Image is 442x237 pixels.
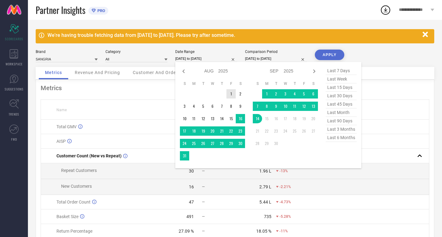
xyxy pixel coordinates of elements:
th: Wednesday [281,81,290,86]
td: Wed Sep 17 2025 [281,114,290,123]
td: Sat Aug 30 2025 [236,139,245,148]
td: Mon Sep 08 2025 [262,102,271,111]
span: SCORECARDS [5,37,23,41]
span: -4.73% [279,200,291,204]
td: Wed Aug 13 2025 [208,114,217,123]
td: Fri Aug 15 2025 [226,114,236,123]
span: — [202,214,205,219]
td: Thu Aug 28 2025 [217,139,226,148]
td: Sun Aug 03 2025 [180,102,189,111]
td: Fri Sep 26 2025 [299,126,309,136]
td: Sun Sep 14 2025 [253,114,262,123]
td: Sat Sep 13 2025 [309,102,318,111]
span: -2.21% [279,185,291,189]
td: Sat Sep 20 2025 [309,114,318,123]
td: Tue Sep 30 2025 [271,139,281,148]
span: New Customers [61,184,92,189]
td: Wed Sep 10 2025 [281,102,290,111]
td: Sun Aug 31 2025 [180,151,189,160]
div: Date Range [175,50,237,54]
td: Tue Sep 16 2025 [271,114,281,123]
td: Mon Sep 22 2025 [262,126,271,136]
td: Mon Aug 25 2025 [189,139,199,148]
th: Saturday [236,81,245,86]
td: Sat Aug 23 2025 [236,126,245,136]
span: — [202,169,205,173]
span: Return Percentage [56,229,92,234]
span: Name [56,108,67,112]
td: Thu Sep 11 2025 [290,102,299,111]
div: Metrics [41,84,429,92]
th: Saturday [309,81,318,86]
td: Sat Sep 06 2025 [309,89,318,99]
span: Partner Insights [36,4,85,16]
div: 1.96 L [259,169,271,173]
span: last 90 days [326,117,357,125]
td: Thu Aug 21 2025 [217,126,226,136]
span: PRO [96,8,105,13]
div: Open download list [380,4,391,15]
td: Tue Sep 09 2025 [271,102,281,111]
th: Tuesday [199,81,208,86]
td: Tue Sep 23 2025 [271,126,281,136]
td: Thu Aug 14 2025 [217,114,226,123]
td: Mon Sep 15 2025 [262,114,271,123]
td: Sun Aug 17 2025 [180,126,189,136]
input: Select date range [175,55,237,62]
td: Sat Aug 02 2025 [236,89,245,99]
span: Customer Count (New vs Repeat) [56,153,122,158]
td: Mon Aug 04 2025 [189,102,199,111]
div: Comparison Period [245,50,307,54]
div: 27.09 % [179,229,194,234]
span: Repeat Customers [61,168,97,173]
th: Monday [262,81,271,86]
span: Basket Size [56,214,78,219]
span: last month [326,108,357,117]
td: Fri Sep 19 2025 [299,114,309,123]
span: — [202,200,205,204]
span: last week [326,75,357,83]
span: last 7 days [326,67,357,75]
td: Wed Aug 27 2025 [208,139,217,148]
th: Tuesday [271,81,281,86]
td: Wed Aug 20 2025 [208,126,217,136]
th: Friday [299,81,309,86]
span: Total Order Count [56,200,91,204]
span: Customer And Orders [133,70,180,75]
td: Sat Aug 09 2025 [236,102,245,111]
td: Tue Aug 05 2025 [199,102,208,111]
th: Friday [226,81,236,86]
td: Mon Aug 11 2025 [189,114,199,123]
td: Sun Aug 24 2025 [180,139,189,148]
div: 491 [186,214,194,219]
span: -5.28% [279,214,291,219]
div: 30 [189,169,194,173]
td: Mon Sep 01 2025 [262,89,271,99]
td: Wed Sep 24 2025 [281,126,290,136]
td: Fri Sep 05 2025 [299,89,309,99]
td: Mon Sep 29 2025 [262,139,271,148]
span: Metrics [45,70,62,75]
span: AISP [56,139,66,144]
th: Thursday [217,81,226,86]
td: Sun Sep 21 2025 [253,126,262,136]
td: Sat Sep 27 2025 [309,126,318,136]
td: Fri Aug 29 2025 [226,139,236,148]
td: Fri Aug 08 2025 [226,102,236,111]
span: — [202,185,205,189]
span: — [202,229,205,233]
span: SUGGESTIONS [5,87,24,91]
span: last 3 months [326,125,357,134]
td: Thu Sep 18 2025 [290,114,299,123]
input: Select comparison period [245,55,307,62]
th: Wednesday [208,81,217,86]
span: TRENDS [9,112,19,116]
span: Total GMV [56,124,77,129]
td: Sat Aug 16 2025 [236,114,245,123]
span: last 15 days [326,83,357,92]
span: Revenue And Pricing [75,70,120,75]
span: WORKSPACE [6,62,23,66]
div: 735 [264,214,271,219]
td: Wed Sep 03 2025 [281,89,290,99]
div: Next month [310,68,318,75]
